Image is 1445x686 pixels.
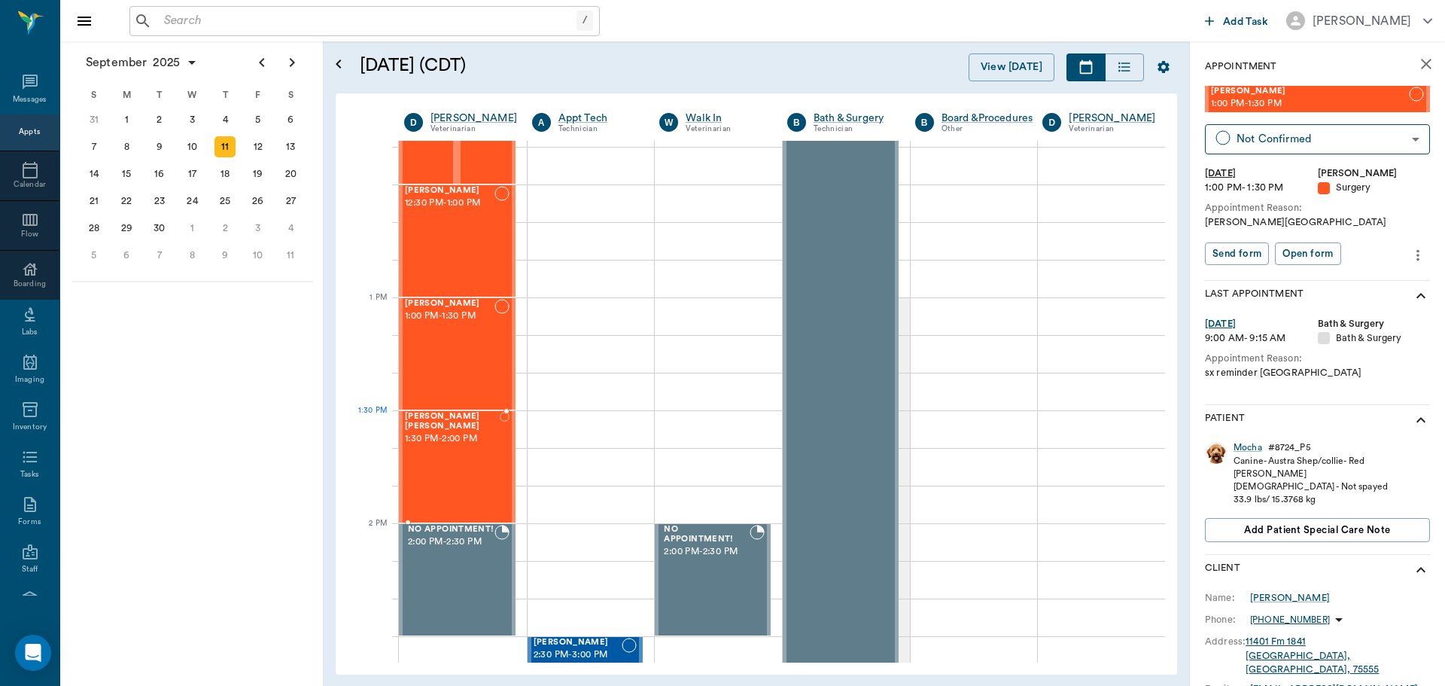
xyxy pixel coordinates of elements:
div: NOT_CONFIRMED, 1:30 PM - 2:00 PM [399,410,516,523]
div: / [576,11,593,31]
div: Veterinarian [430,123,517,136]
div: Bath & Surgery [1318,317,1431,331]
div: 9:00 AM - 9:15 AM [1205,331,1318,346]
svg: show more [1412,561,1430,579]
div: A [532,113,551,132]
button: [PERSON_NAME] [1274,7,1444,35]
div: S [78,84,111,106]
div: Friday, September 26, 2025 [248,191,269,212]
div: Saturday, September 6, 2025 [280,109,301,130]
input: Search [158,11,576,32]
div: Tuesday, September 16, 2025 [149,163,170,184]
p: Last Appointment [1205,287,1304,305]
span: 2025 [150,52,183,73]
div: Appointment Reason: [1205,352,1430,366]
svg: show more [1412,411,1430,429]
div: BOOKED, 2:00 PM - 2:30 PM [399,523,516,636]
div: Veterinarian [686,123,765,136]
p: Patient [1205,411,1245,429]
div: [PERSON_NAME] [1318,166,1431,181]
div: Wednesday, September 24, 2025 [182,191,203,212]
div: Sunday, August 31, 2025 [84,109,105,130]
div: Friday, September 5, 2025 [248,109,269,130]
div: NOT_CONFIRMED, 1:00 PM - 1:30 PM [399,297,516,410]
div: Appts [19,127,40,138]
a: [PERSON_NAME] [1069,111,1155,126]
button: more [1406,242,1430,268]
div: Tuesday, September 30, 2025 [149,218,170,239]
div: Saturday, September 20, 2025 [280,163,301,184]
div: Walk In [686,111,765,126]
div: Canine - Austra Shep/collie - Red [PERSON_NAME] [1234,455,1430,480]
div: Monday, September 15, 2025 [116,163,137,184]
div: F [242,84,275,106]
div: Saturday, October 4, 2025 [280,218,301,239]
div: B [787,113,806,132]
div: Monday, September 29, 2025 [116,218,137,239]
span: 12:30 PM - 1:00 PM [405,196,494,211]
div: NOT_CONFIRMED, 12:30 PM - 1:00 PM [399,184,516,297]
button: Previous page [247,47,277,78]
svg: show more [1412,287,1430,305]
div: Thursday, October 9, 2025 [214,245,236,266]
div: Saturday, September 27, 2025 [280,191,301,212]
div: Wednesday, October 8, 2025 [182,245,203,266]
span: [PERSON_NAME] [1211,87,1409,96]
div: 1:00 PM - 1:30 PM [1205,181,1318,195]
button: Open calendar [330,35,348,93]
div: Wednesday, September 10, 2025 [182,136,203,157]
div: Friday, September 12, 2025 [248,136,269,157]
div: Thursday, September 18, 2025 [214,163,236,184]
div: Sunday, September 7, 2025 [84,136,105,157]
div: Surgery [1318,181,1431,195]
p: Appointment [1205,59,1276,74]
div: Today, Thursday, September 11, 2025 [214,136,236,157]
div: W [659,113,678,132]
span: 2:00 PM - 2:30 PM [664,544,750,559]
div: Friday, September 19, 2025 [248,163,269,184]
div: Thursday, October 2, 2025 [214,218,236,239]
div: 1 PM [348,290,387,328]
div: Messages [13,94,47,105]
div: [DATE] [1205,166,1318,181]
div: [PERSON_NAME] [1313,12,1411,30]
span: 2:30 PM - 3:00 PM [534,648,622,663]
div: Thursday, September 25, 2025 [214,191,236,212]
span: [PERSON_NAME] [PERSON_NAME] [405,412,500,431]
div: Staff [22,564,38,575]
div: Wednesday, September 3, 2025 [182,109,203,130]
div: T [208,84,242,106]
div: Monday, September 1, 2025 [116,109,137,130]
div: # 8724_P5 [1268,441,1311,454]
div: Tuesday, October 7, 2025 [149,245,170,266]
div: 33.9 lbs / 15.3768 kg [1234,493,1430,506]
button: Next page [277,47,307,78]
div: T [143,84,176,106]
div: Monday, September 8, 2025 [116,136,137,157]
div: Monday, October 6, 2025 [116,245,137,266]
div: D [404,113,423,132]
span: September [83,52,150,73]
div: W [176,84,209,106]
div: [PERSON_NAME][GEOGRAPHIC_DATA] [1205,215,1430,230]
span: 2:00 PM - 2:30 PM [408,535,494,550]
button: View [DATE] [969,53,1054,81]
div: sx reminder [GEOGRAPHIC_DATA] [1205,366,1430,380]
h5: [DATE] (CDT) [360,53,711,78]
a: Appt Tech [558,111,637,126]
div: Forms [18,517,41,528]
button: Send form [1205,242,1269,266]
div: [DATE] [1205,317,1318,331]
div: Sunday, September 14, 2025 [84,163,105,184]
div: Thursday, September 4, 2025 [214,109,236,130]
span: 1:30 PM - 2:00 PM [405,431,500,447]
div: Phone: [1205,613,1250,627]
div: Sunday, October 5, 2025 [84,245,105,266]
button: Close drawer [69,6,99,36]
button: Add Task [1199,7,1274,35]
a: [PERSON_NAME] [430,111,517,126]
div: Technician [558,123,637,136]
div: Sunday, September 21, 2025 [84,191,105,212]
div: Monday, September 22, 2025 [116,191,137,212]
